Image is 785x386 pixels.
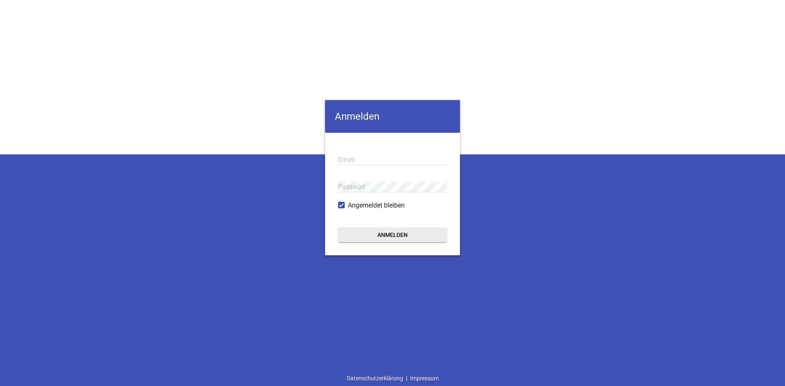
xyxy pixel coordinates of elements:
button: Anmelden [338,228,447,242]
a: Datenschutzerklärung [344,370,406,386]
span: Angemeldet bleiben [348,201,405,210]
div: | [344,370,442,386]
a: Impressum [407,370,442,386]
h4: Anmelden [325,100,460,133]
